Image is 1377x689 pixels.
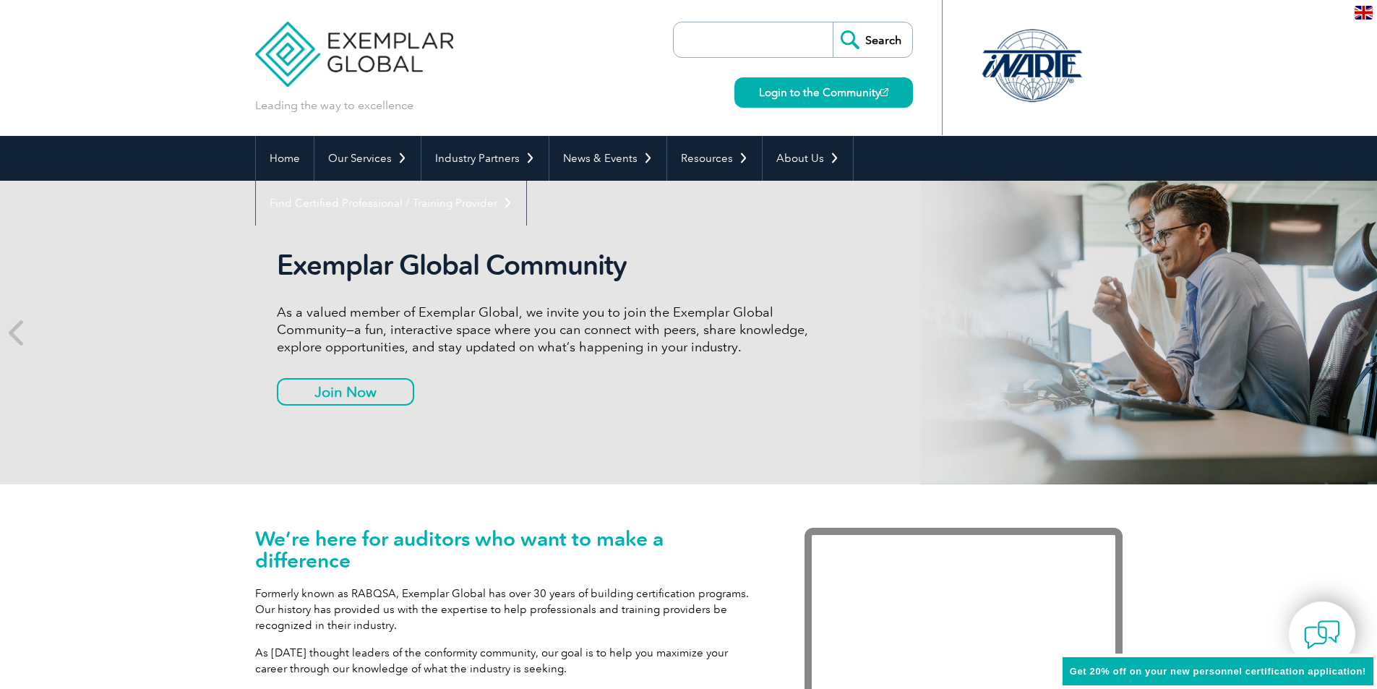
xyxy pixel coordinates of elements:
h2: Exemplar Global Community [277,249,819,282]
p: Formerly known as RABQSA, Exemplar Global has over 30 years of building certification programs. O... [255,586,761,633]
p: As a valued member of Exemplar Global, we invite you to join the Exemplar Global Community—a fun,... [277,304,819,356]
img: contact-chat.png [1304,617,1340,653]
a: About Us [763,136,853,181]
a: Home [256,136,314,181]
a: News & Events [549,136,666,181]
a: Find Certified Professional / Training Provider [256,181,526,226]
a: Join Now [277,378,414,406]
input: Search [833,22,912,57]
p: As [DATE] thought leaders of the conformity community, our goal is to help you maximize your care... [255,645,761,677]
p: Leading the way to excellence [255,98,413,114]
img: en [1355,6,1373,20]
img: open_square.png [880,88,888,96]
span: Get 20% off on your new personnel certification application! [1070,666,1366,677]
h1: We’re here for auditors who want to make a difference [255,528,761,571]
a: Industry Partners [421,136,549,181]
a: Resources [667,136,762,181]
a: Login to the Community [734,77,913,108]
a: Our Services [314,136,421,181]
